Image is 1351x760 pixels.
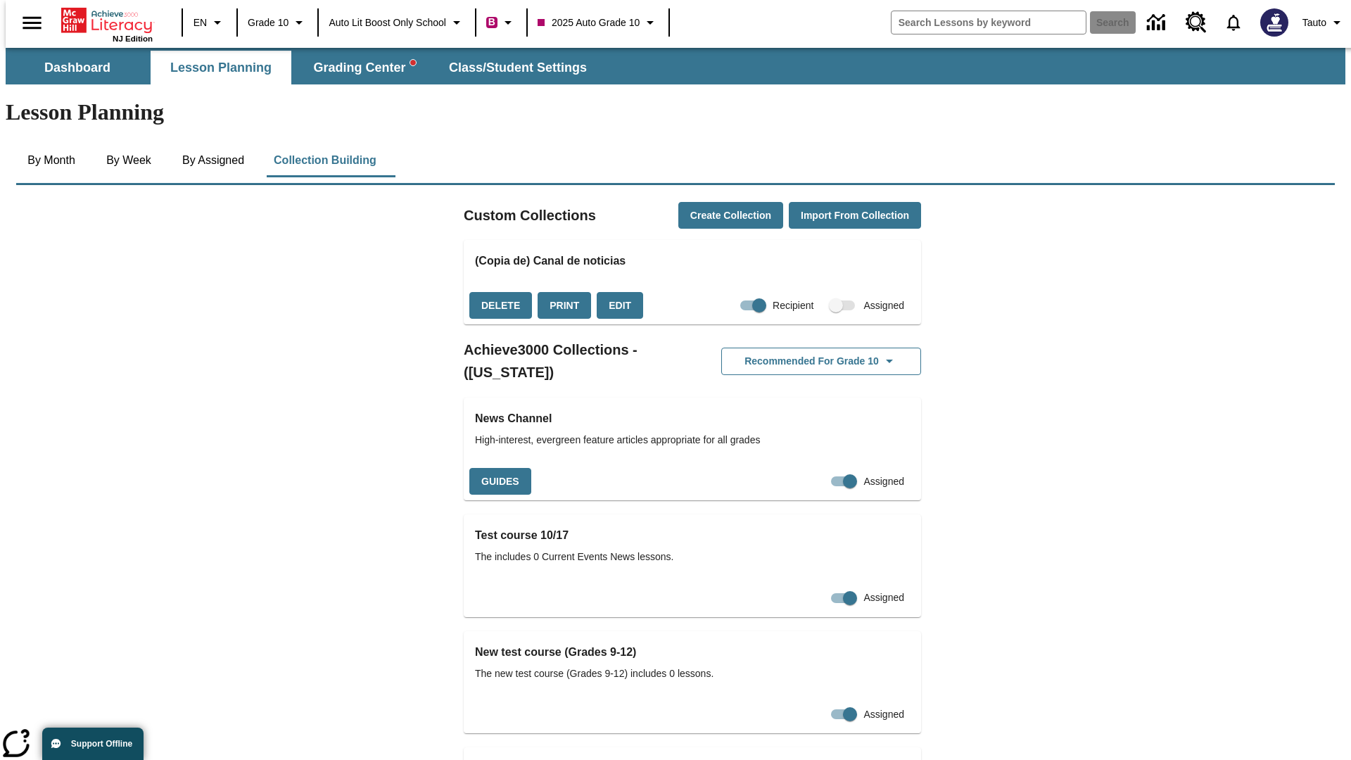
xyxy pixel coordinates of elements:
button: Boost Class color is violet red. Change class color [481,10,522,35]
span: High-interest, evergreen feature articles appropriate for all grades [475,433,910,448]
button: Select a new avatar [1252,4,1297,41]
button: Dashboard [7,51,148,84]
span: Grade 10 [248,15,288,30]
h3: Test course 10/17 [475,526,910,545]
button: Guides [469,468,531,495]
button: Grade: Grade 10, Select a grade [242,10,313,35]
button: Recommended for Grade 10 [721,348,921,375]
button: By Month [16,144,87,177]
a: Home [61,6,153,34]
button: Import from Collection [789,202,921,229]
a: Resource Center, Will open in new tab [1177,4,1215,42]
button: By Week [94,144,164,177]
button: Create Collection [678,202,783,229]
button: Grading Center [294,51,435,84]
div: SubNavbar [6,51,600,84]
button: School: Auto Lit Boost only School, Select your school [323,10,471,35]
button: Class: 2025 Auto Grade 10, Select your class [532,10,664,35]
button: Language: EN, Select a language [187,10,232,35]
span: 2025 Auto Grade 10 [538,15,640,30]
span: EN [194,15,207,30]
h2: Achieve3000 Collections - ([US_STATE]) [464,338,692,384]
h1: Lesson Planning [6,99,1345,125]
svg: writing assistant alert [410,60,416,65]
h3: (Copia de) Canal de noticias [475,251,910,271]
button: Profile/Settings [1297,10,1351,35]
span: Dashboard [44,60,110,76]
span: Tauto [1302,15,1326,30]
span: NJ Edition [113,34,153,43]
span: Assigned [863,707,904,722]
span: Class/Student Settings [449,60,587,76]
span: B [488,13,495,31]
h3: News Channel [475,409,910,429]
button: Lesson Planning [151,51,291,84]
a: Data Center [1138,4,1177,42]
input: search field [892,11,1086,34]
button: Class/Student Settings [438,51,598,84]
div: Home [61,5,153,43]
span: Assigned [863,474,904,489]
span: The includes 0 Current Events News lessons. [475,550,910,564]
button: Collection Building [262,144,388,177]
button: Edit [597,292,643,319]
button: Print, will open in a new window [538,292,591,319]
span: Grading Center [313,60,415,76]
span: The new test course (Grades 9-12) includes 0 lessons. [475,666,910,681]
div: SubNavbar [6,48,1345,84]
button: Open side menu [11,2,53,44]
span: Recipient [773,298,813,313]
button: Support Offline [42,728,144,760]
span: Lesson Planning [170,60,272,76]
span: Assigned [863,298,904,313]
span: Assigned [863,590,904,605]
a: Notifications [1215,4,1252,41]
button: By Assigned [171,144,255,177]
h3: New test course (Grades 9-12) [475,642,910,662]
img: Avatar [1260,8,1288,37]
span: Auto Lit Boost only School [329,15,446,30]
button: Delete [469,292,532,319]
h2: Custom Collections [464,204,596,227]
span: Support Offline [71,739,132,749]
